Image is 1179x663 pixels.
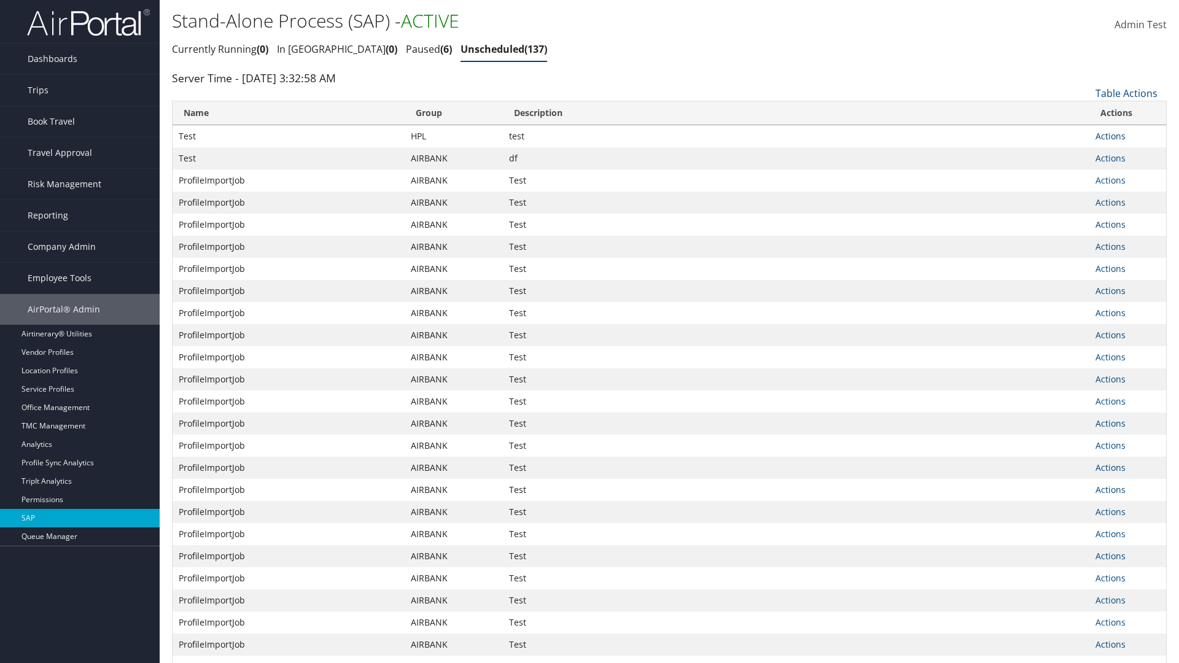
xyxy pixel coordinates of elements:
[503,611,1090,634] td: Test
[406,42,452,56] a: Paused6
[405,368,503,390] td: AIRBANK
[28,231,96,262] span: Company Admin
[173,413,405,435] td: ProfileImportJob
[503,390,1090,413] td: Test
[503,169,1090,192] td: Test
[173,567,405,589] td: ProfileImportJob
[405,125,503,147] td: HPL
[503,258,1090,280] td: Test
[405,501,503,523] td: AIRBANK
[503,634,1090,656] td: Test
[173,589,405,611] td: ProfileImportJob
[503,192,1090,214] td: Test
[405,302,503,324] td: AIRBANK
[503,545,1090,567] td: Test
[405,435,503,457] td: AIRBANK
[28,138,92,168] span: Travel Approval
[173,457,405,479] td: ProfileImportJob
[172,8,835,34] h1: Stand-Alone Process (SAP) -
[28,169,101,200] span: Risk Management
[1095,152,1126,164] a: Actions
[1095,572,1126,584] a: Actions
[503,302,1090,324] td: Test
[1095,462,1126,473] a: Actions
[503,214,1090,236] td: Test
[405,523,503,545] td: AIRBANK
[405,545,503,567] td: AIRBANK
[503,435,1090,457] td: Test
[405,192,503,214] td: AIRBANK
[173,101,405,125] th: Name: activate to sort column ascending
[28,44,77,74] span: Dashboards
[277,42,397,56] a: In [GEOGRAPHIC_DATA]0
[1095,263,1126,274] a: Actions
[28,263,91,293] span: Employee Tools
[173,214,405,236] td: ProfileImportJob
[173,611,405,634] td: ProfileImportJob
[503,236,1090,258] td: Test
[28,200,68,231] span: Reporting
[173,258,405,280] td: ProfileImportJob
[503,413,1090,435] td: Test
[1095,528,1126,540] a: Actions
[1095,594,1126,606] a: Actions
[503,457,1090,479] td: Test
[503,479,1090,501] td: Test
[28,106,75,137] span: Book Travel
[405,169,503,192] td: AIRBANK
[405,346,503,368] td: AIRBANK
[173,125,405,147] td: Test
[503,567,1090,589] td: Test
[173,368,405,390] td: ProfileImportJob
[503,125,1090,147] td: test
[1095,440,1126,451] a: Actions
[503,101,1090,125] th: Description
[503,501,1090,523] td: Test
[503,589,1090,611] td: Test
[173,280,405,302] td: ProfileImportJob
[28,294,100,325] span: AirPortal® Admin
[503,368,1090,390] td: Test
[503,324,1090,346] td: Test
[1095,506,1126,518] a: Actions
[173,324,405,346] td: ProfileImportJob
[1089,101,1166,125] th: Actions
[257,42,268,56] span: 0
[405,236,503,258] td: AIRBANK
[503,346,1090,368] td: Test
[405,634,503,656] td: AIRBANK
[1095,174,1126,186] a: Actions
[503,523,1090,545] td: Test
[503,147,1090,169] td: df
[1095,285,1126,297] a: Actions
[440,42,452,56] span: 6
[173,479,405,501] td: ProfileImportJob
[1115,18,1167,31] span: Admin Test
[173,346,405,368] td: ProfileImportJob
[405,214,503,236] td: AIRBANK
[173,523,405,545] td: ProfileImportJob
[405,258,503,280] td: AIRBANK
[405,101,503,125] th: Group: activate to sort column ascending
[405,611,503,634] td: AIRBANK
[172,42,268,56] a: Currently Running0
[405,413,503,435] td: AIRBANK
[1095,219,1126,230] a: Actions
[405,567,503,589] td: AIRBANK
[173,501,405,523] td: ProfileImportJob
[1095,307,1126,319] a: Actions
[172,70,1167,86] div: Server Time - [DATE] 3:32:58 AM
[461,42,547,56] a: Unscheduled137
[1095,638,1126,650] a: Actions
[1095,351,1126,363] a: Actions
[524,42,547,56] span: 137
[1095,417,1126,429] a: Actions
[173,192,405,214] td: ProfileImportJob
[173,435,405,457] td: ProfileImportJob
[405,280,503,302] td: AIRBANK
[405,324,503,346] td: AIRBANK
[173,169,405,192] td: ProfileImportJob
[503,280,1090,302] td: Test
[28,75,49,106] span: Trips
[405,390,503,413] td: AIRBANK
